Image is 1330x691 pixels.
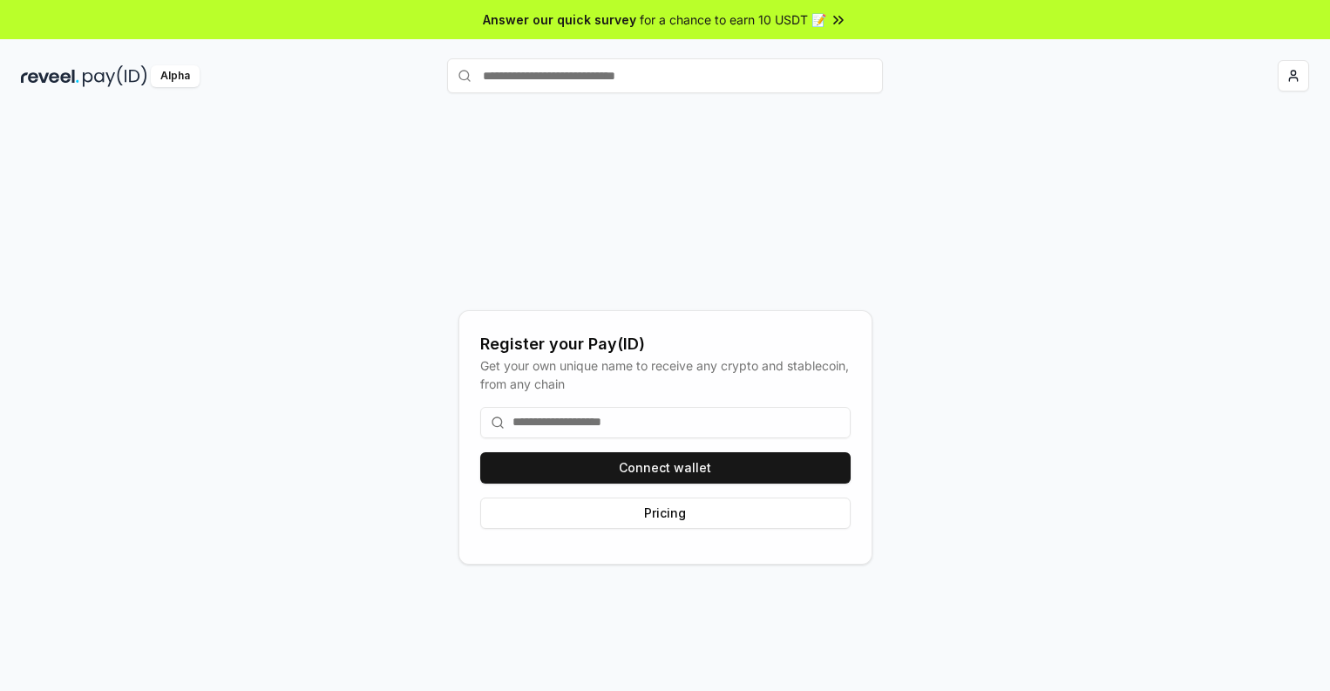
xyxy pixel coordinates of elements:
span: Answer our quick survey [483,10,636,29]
button: Connect wallet [480,452,851,484]
div: Register your Pay(ID) [480,332,851,356]
span: for a chance to earn 10 USDT 📝 [640,10,826,29]
div: Alpha [151,65,200,87]
div: Get your own unique name to receive any crypto and stablecoin, from any chain [480,356,851,393]
img: reveel_dark [21,65,79,87]
img: pay_id [83,65,147,87]
button: Pricing [480,498,851,529]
